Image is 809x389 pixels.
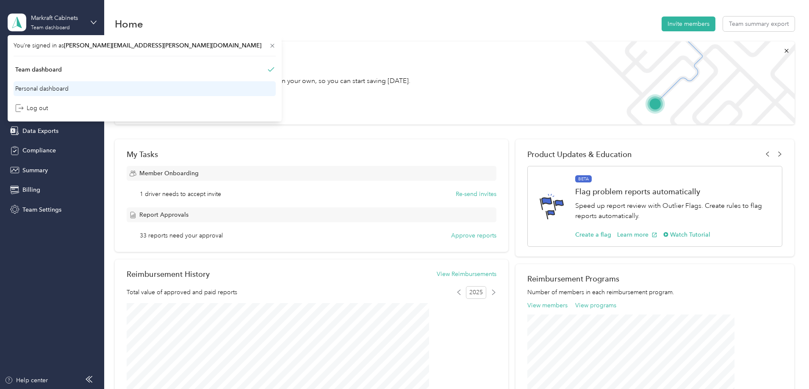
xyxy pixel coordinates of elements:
div: Team dashboard [31,25,70,30]
button: Learn more [617,230,657,239]
button: View Reimbursements [437,270,496,279]
button: Invite members [662,17,715,31]
button: Approve reports [451,231,496,240]
span: Billing [22,185,40,194]
span: You’re signed in as [14,41,276,50]
div: Personal dashboard [15,84,69,93]
span: 1 driver needs to accept invite [140,190,221,199]
span: Total value of approved and paid reports [127,288,237,297]
span: Product Updates & Education [527,150,632,159]
span: [PERSON_NAME][EMAIL_ADDRESS][PERSON_NAME][DOMAIN_NAME] [64,42,261,49]
h1: Flag problem reports automatically [575,187,773,196]
p: Speed up report review with Outlier Flags. Create rules to flag reports automatically. [575,201,773,221]
h2: Reimbursement History [127,270,210,279]
button: Re-send invites [456,190,496,199]
span: 2025 [466,286,486,299]
button: View members [527,301,568,310]
button: View programs [575,301,616,310]
button: Help center [5,376,48,385]
span: Summary [22,166,48,175]
span: Data Exports [22,127,58,135]
button: Team summary export [723,17,795,31]
div: Team dashboard [15,65,62,74]
span: Report Approvals [139,210,188,219]
h2: Reimbursement Programs [527,274,782,283]
span: BETA [575,175,592,183]
div: Markraft Cabinets [31,14,84,22]
h1: Home [115,19,143,28]
button: Create a flag [575,230,611,239]
p: Number of members in each reimbursement program. [527,288,782,297]
img: Welcome to everlance [577,41,794,124]
div: Log out [15,104,48,113]
span: Team Settings [22,205,61,214]
button: Watch Tutorial [663,230,710,239]
span: Member Onboarding [139,169,199,178]
div: My Tasks [127,150,496,159]
iframe: Everlance-gr Chat Button Frame [762,342,809,389]
span: Compliance [22,146,56,155]
span: 33 reports need your approval [140,231,223,240]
